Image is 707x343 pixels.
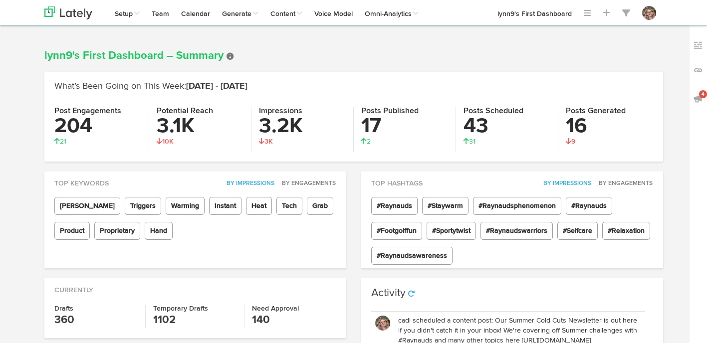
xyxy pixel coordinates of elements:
span: #Raynaudsawareness [371,247,453,265]
h4: Drafts [54,305,138,312]
h4: Post Engagements [54,107,141,116]
img: keywords_off.svg [693,40,703,50]
h3: 1102 [153,312,236,328]
span: #Staywarm [422,197,469,215]
span: #Raynaudswarriors [480,222,553,240]
h3: 3.2K [259,116,346,137]
h3: Activity [371,288,406,299]
h4: Impressions [259,107,346,116]
span: #Footgolffun [371,222,422,240]
span: 31 [464,138,475,145]
span: Proprietary [94,222,140,240]
h3: 3.1K [157,116,243,137]
h4: Posts Generated [566,107,653,116]
span: 4 [699,90,707,98]
img: logo_lately_bg_light.svg [44,6,92,19]
img: announcements_off.svg [693,94,703,104]
span: 10K [157,138,174,145]
span: Product [54,222,90,240]
span: 2 [361,138,371,145]
span: #Raynaudsphenomenon [473,197,561,215]
button: By Impressions [538,178,592,188]
span: Grab [307,197,333,215]
span: Triggers [125,197,161,215]
h4: Need Approval [252,305,336,312]
img: OhcUycdS6u5e6MDkMfFl [642,6,656,20]
span: Warming [166,197,205,215]
button: By Impressions [221,178,275,188]
span: Hand [145,222,173,240]
iframe: Opens a widget where you can find more information [643,313,697,338]
h2: What’s Been Going on This Week: [54,82,653,92]
button: By Engagements [276,178,336,188]
img: OhcUycdS6u5e6MDkMfFl [375,316,390,331]
div: Currently [44,278,346,295]
h3: 204 [54,116,141,137]
h3: 16 [566,116,653,137]
span: Instant [209,197,241,215]
span: #Selfcare [557,222,598,240]
h3: 360 [54,312,138,328]
h3: 43 [464,116,550,137]
h4: Temporary Drafts [153,305,236,312]
button: By Engagements [593,178,653,188]
h4: Posts Published [361,107,448,116]
div: Top Hashtags [361,171,663,188]
span: #Relaxation [602,222,650,240]
span: [PERSON_NAME] [54,197,120,215]
span: #Sportytwist [427,222,476,240]
span: 21 [54,138,66,145]
span: 3K [259,138,273,145]
h4: Potential Reach [157,107,243,116]
span: [DATE] - [DATE] [186,82,247,91]
h3: 140 [252,312,336,328]
h1: lynn9's First Dashboard – Summary [44,50,663,62]
span: 9 [566,138,575,145]
h3: 17 [361,116,448,137]
h4: Posts Scheduled [464,107,550,116]
span: #Raynauds [566,197,612,215]
img: links_off.svg [693,65,703,75]
span: Heat [246,197,272,215]
div: Top Keywords [44,171,346,188]
span: Tech [276,197,302,215]
span: #Raynauds [371,197,418,215]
